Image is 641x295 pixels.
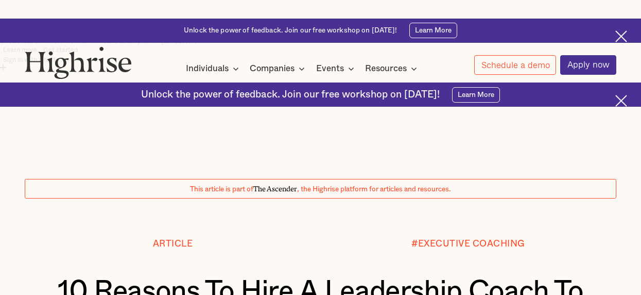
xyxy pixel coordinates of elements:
a: Apply now [560,55,616,75]
div: Companies [250,62,308,75]
span: The Ascender [253,183,297,191]
div: Events [316,62,357,75]
div: Unlock the power of feedback. Join our free workshop on [DATE]! [184,26,397,35]
a: Learn More [409,23,457,38]
div: #EXECUTIVE COACHING [411,239,525,249]
div: Unlock the power of feedback. Join our free workshop on [DATE]! [141,89,440,101]
div: Companies [250,62,294,75]
div: Individuals [186,62,242,75]
div: Article [153,239,193,249]
a: Schedule a demo [474,55,556,75]
span: , the Highrise platform for articles and resources. [297,186,451,193]
img: Cross icon [615,95,627,107]
div: Resources [365,62,420,75]
img: Highrise logo [25,46,131,79]
div: Resources [365,62,407,75]
span: This article is part of [190,186,253,193]
div: Events [316,62,344,75]
img: Cross icon [615,30,627,42]
a: Learn More [452,87,500,103]
div: Individuals [186,62,229,75]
